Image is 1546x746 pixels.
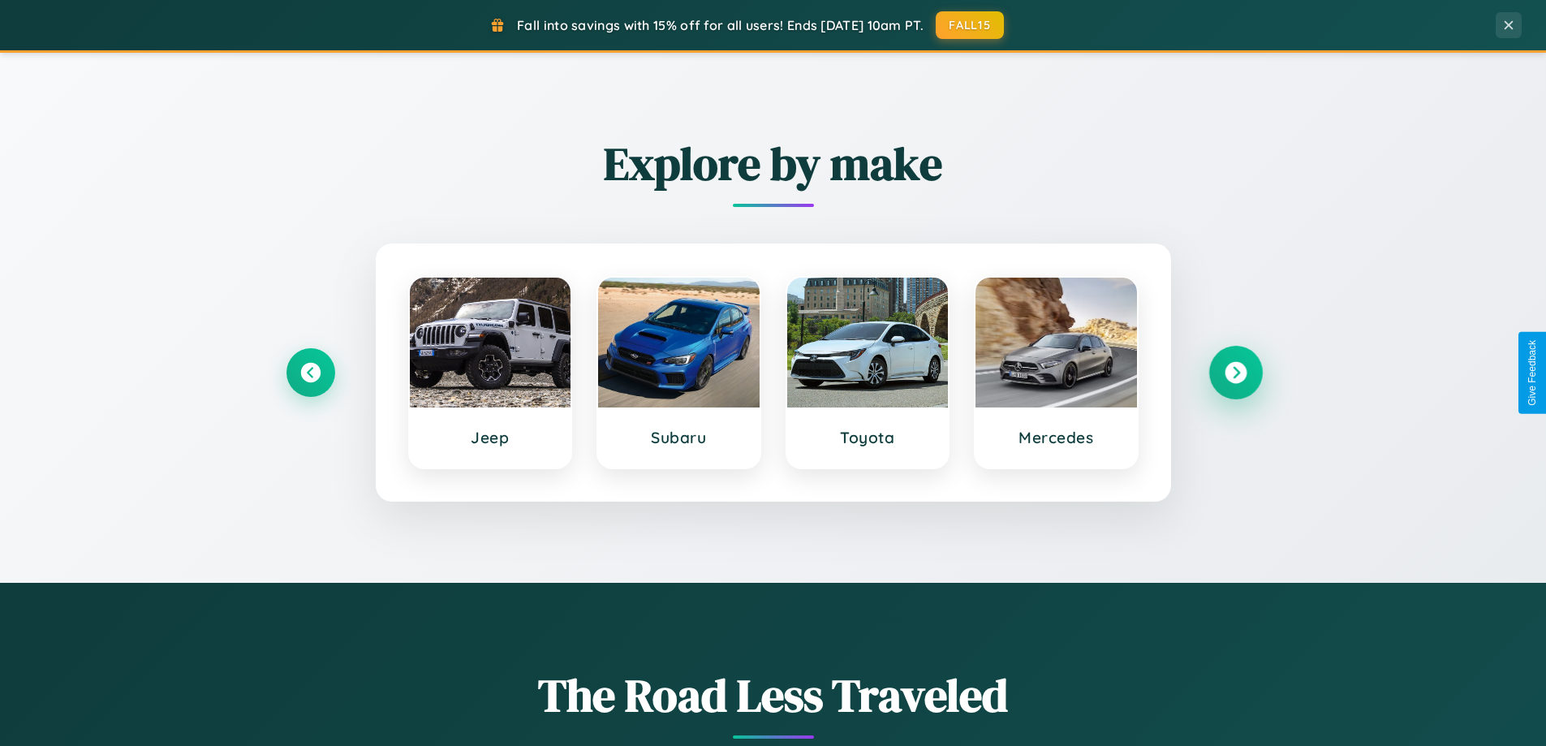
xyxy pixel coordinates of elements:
[286,664,1260,727] h1: The Road Less Traveled
[992,428,1121,447] h3: Mercedes
[517,17,924,33] span: Fall into savings with 15% off for all users! Ends [DATE] 10am PT.
[1527,340,1538,406] div: Give Feedback
[426,428,555,447] h3: Jeep
[286,132,1260,195] h2: Explore by make
[803,428,932,447] h3: Toyota
[614,428,743,447] h3: Subaru
[936,11,1004,39] button: FALL15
